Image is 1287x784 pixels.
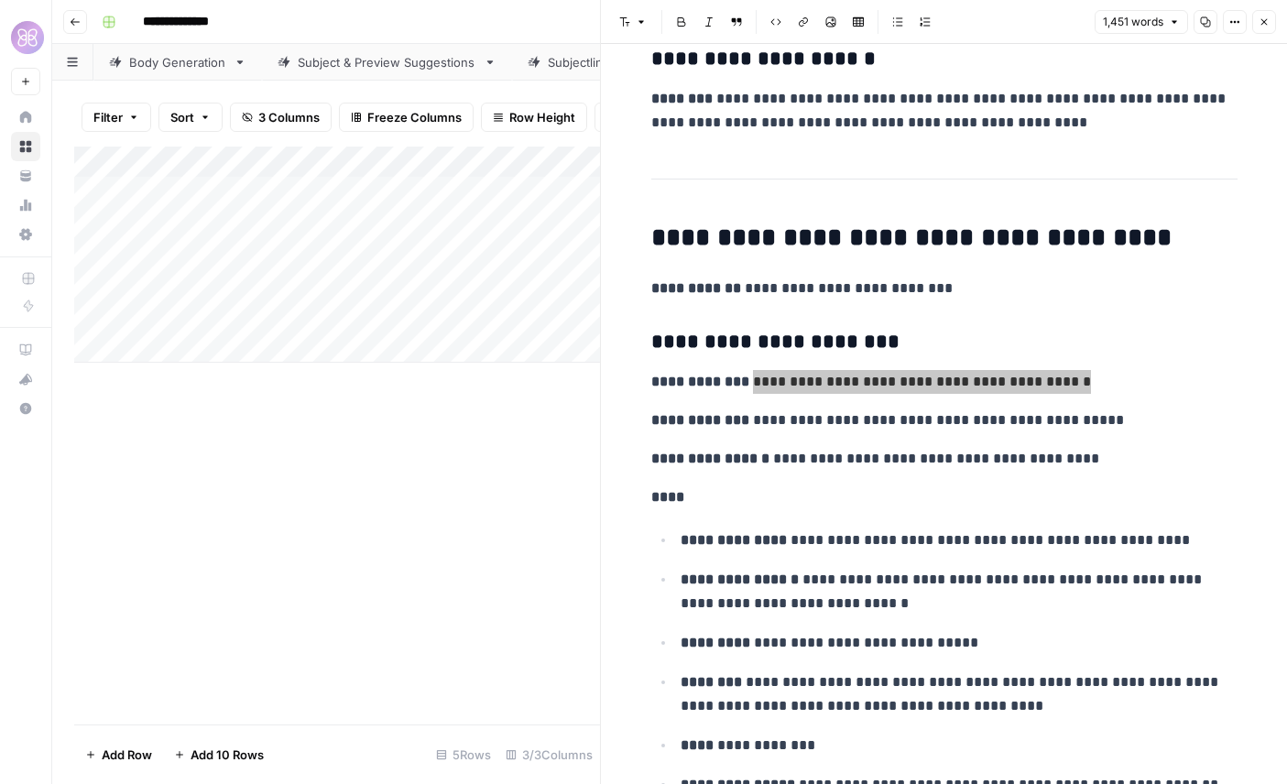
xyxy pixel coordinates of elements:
a: Your Data [11,161,40,191]
button: Row Height [481,103,587,132]
button: Workspace: HoneyLove [11,15,40,60]
a: Browse [11,132,40,161]
span: 1,451 words [1103,14,1163,30]
button: Add 10 Rows [163,740,275,769]
div: Subject & Preview Suggestions [298,53,476,71]
span: Sort [170,108,194,126]
span: Add Row [102,746,152,764]
button: 1,451 words [1095,10,1188,34]
button: What's new? [11,365,40,394]
button: Add Row [74,740,163,769]
a: Subject & Preview Suggestions [262,44,512,81]
button: Freeze Columns [339,103,474,132]
a: Usage [11,191,40,220]
a: Home [11,103,40,132]
button: Sort [158,103,223,132]
div: 5 Rows [429,740,498,769]
span: 3 Columns [258,108,320,126]
a: Subjectlines from Header + Copy [512,44,774,81]
span: Add 10 Rows [191,746,264,764]
span: Row Height [509,108,575,126]
button: Help + Support [11,394,40,423]
img: HoneyLove Logo [11,21,44,54]
button: Filter [82,103,151,132]
span: Filter [93,108,123,126]
div: Body Generation [129,53,226,71]
a: Body Generation [93,44,262,81]
div: 3/3 Columns [498,740,600,769]
a: Settings [11,220,40,249]
div: Subjectlines from Header + Copy [548,53,738,71]
span: Freeze Columns [367,108,462,126]
a: AirOps Academy [11,335,40,365]
div: What's new? [12,365,39,393]
button: 3 Columns [230,103,332,132]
